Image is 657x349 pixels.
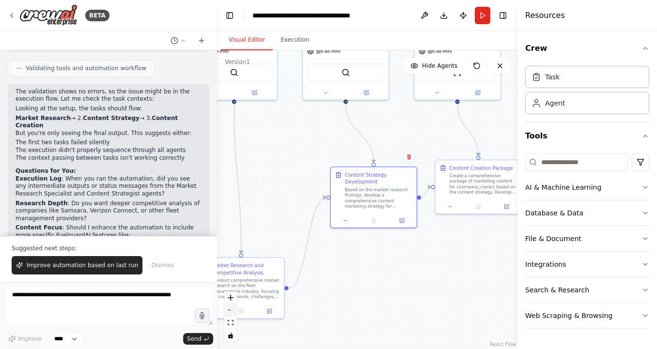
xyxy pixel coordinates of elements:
button: Open in side panel [458,89,497,97]
span: gpt-4o-mini [204,48,229,54]
g: Edge from 5b0534e8-1861-49e2-b4c3-adb8a8dcb9c2 to 5cbe117a-a592-4509-acfb-d8e73abd96ea [421,183,431,201]
li: The execution didn't properly sequence through all agents [16,147,202,154]
g: Edge from f9dd5234-4601-47c6-9082-5085ca2328d7 to 5b0534e8-1861-49e2-b4c3-adb8a8dcb9c2 [288,194,326,292]
button: No output available [464,202,493,211]
span: gpt-4o-mini [428,48,452,54]
li: The first two tasks failed silently [16,139,202,147]
span: Improve automation based on last run [27,261,138,269]
span: gpt-4o-mini [316,48,340,54]
g: Edge from 6d292318-41ed-4554-acc1-2b626458b9f8 to 5cbe117a-a592-4509-acfb-d8e73abd96ea [454,104,482,156]
button: Open in side panel [257,307,281,315]
g: Edge from 636dcacc-a364-414d-a927-da23f8fb1e06 to f9dd5234-4601-47c6-9082-5085ca2328d7 [231,104,245,254]
button: AI & Machine Learning [525,175,649,200]
button: Open in side panel [235,89,274,97]
div: Market Research and Competitive AnalysisConduct comprehensive market research on the fleet manage... [198,257,285,319]
button: Dismiss [146,256,178,274]
button: Tools [525,122,649,150]
div: gpt-4o-miniScrapeWebsiteTool [414,20,501,101]
div: Search & Research [525,285,589,295]
nav: breadcrumb [252,11,361,20]
strong: Questions for You: [16,167,76,174]
strong: Content Strategy [83,115,140,121]
div: Content Creation PackageCreate a comprehensive package of marketing content for {company_name} ba... [435,160,522,214]
p: The validation shows no errors, so the issue might be in the execution flow. Let me check the tas... [16,88,202,103]
button: File & Document [525,226,649,251]
button: Open in side panel [390,216,414,225]
span: Send [187,335,202,343]
button: Improve [4,333,46,345]
img: ScrapeWebsiteTool [453,68,461,76]
p: Suggested next steps: [12,244,205,252]
button: Delete node [403,151,415,163]
span: Validating tools and automation workflow [26,64,146,72]
div: Web Scraping & Browsing [525,311,612,320]
div: Content Strategy DevelopmentBased on the market research findings, develop a comprehensive conten... [330,167,417,228]
div: Based on the market research findings, develop a comprehensive content marketing strategy for {co... [344,187,412,209]
button: toggle interactivity [224,329,237,342]
p: : When you ran the automation, did you see any intermediate outputs or status messages from the M... [16,175,202,198]
button: Hide Agents [405,58,463,74]
li: → 2. → 3. [16,115,202,130]
div: gpt-4o-miniSerplyWebSearchTool [302,20,390,101]
button: Open in side panel [495,202,518,211]
button: Start a new chat [194,35,209,46]
button: Switch to previous chat [167,35,190,46]
img: SerplyWebSearchTool [342,68,350,76]
button: Execution [273,30,317,50]
p: : Do you want deeper competitive analysis of companies like Samsara, Verizon Connect, or other fl... [16,200,202,223]
p: : Should I enhance the automation to include more specific FuelguardAI features like: [16,224,202,239]
div: Tools [525,150,649,336]
strong: Execution Log [16,175,62,182]
button: Send [183,333,213,345]
h4: Resources [525,10,565,21]
button: fit view [224,317,237,329]
p: But you're only seeing the final output. This suggests either: [16,130,202,137]
button: Improve automation based on last run [12,256,142,274]
span: Hide Agents [422,62,457,70]
strong: Market Research [16,115,71,121]
div: AI & Machine Learning [525,182,601,192]
strong: Research Depth [16,200,67,207]
div: gpt-4o-miniBraveSearchTool [190,20,278,101]
button: No output available [359,216,389,225]
button: Web Scraping & Browsing [525,303,649,328]
a: React Flow attribution [490,342,516,347]
button: No output available [226,307,256,315]
div: Content Creation Package [449,165,513,171]
button: Crew [525,35,649,62]
button: Visual Editor [221,30,273,50]
button: Database & Data [525,200,649,226]
button: Search & Research [525,277,649,303]
div: Task [545,72,560,82]
button: Click to speak your automation idea [195,308,209,323]
span: Dismiss [151,261,173,269]
div: Database & Data [525,208,583,218]
img: BraveSearchTool [230,68,238,76]
div: Version 1 [225,58,250,66]
button: zoom in [224,291,237,304]
div: Content Strategy Development [344,171,412,185]
img: Logo [19,4,78,26]
button: Integrations [525,252,649,277]
div: File & Document [525,234,581,243]
g: Edge from 6278222a-c458-4d8d-8395-4122b660d0b9 to 5b0534e8-1861-49e2-b4c3-adb8a8dcb9c2 [342,104,377,163]
div: Agent [545,98,565,108]
div: React Flow controls [224,291,237,342]
button: zoom out [224,304,237,317]
div: Crew [525,62,649,122]
div: Integrations [525,259,566,269]
span: Improve [18,335,42,343]
strong: Content Creation [16,115,178,129]
div: Market Research and Competitive Analysis [212,262,280,276]
div: Create a comprehensive package of marketing content for {company_name} based on the content strat... [449,173,517,195]
button: Hide right sidebar [496,9,510,22]
button: Hide left sidebar [223,9,236,22]
strong: Content Focus [16,224,63,231]
p: Looking at the setup, the tasks should flow: [16,105,202,113]
button: Open in side panel [346,89,386,97]
div: Conduct comprehensive market research on the fleet management industry, focusing on current trend... [212,277,280,300]
div: BETA [85,10,109,21]
li: The context passing between tasks isn't working correctly [16,154,202,162]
